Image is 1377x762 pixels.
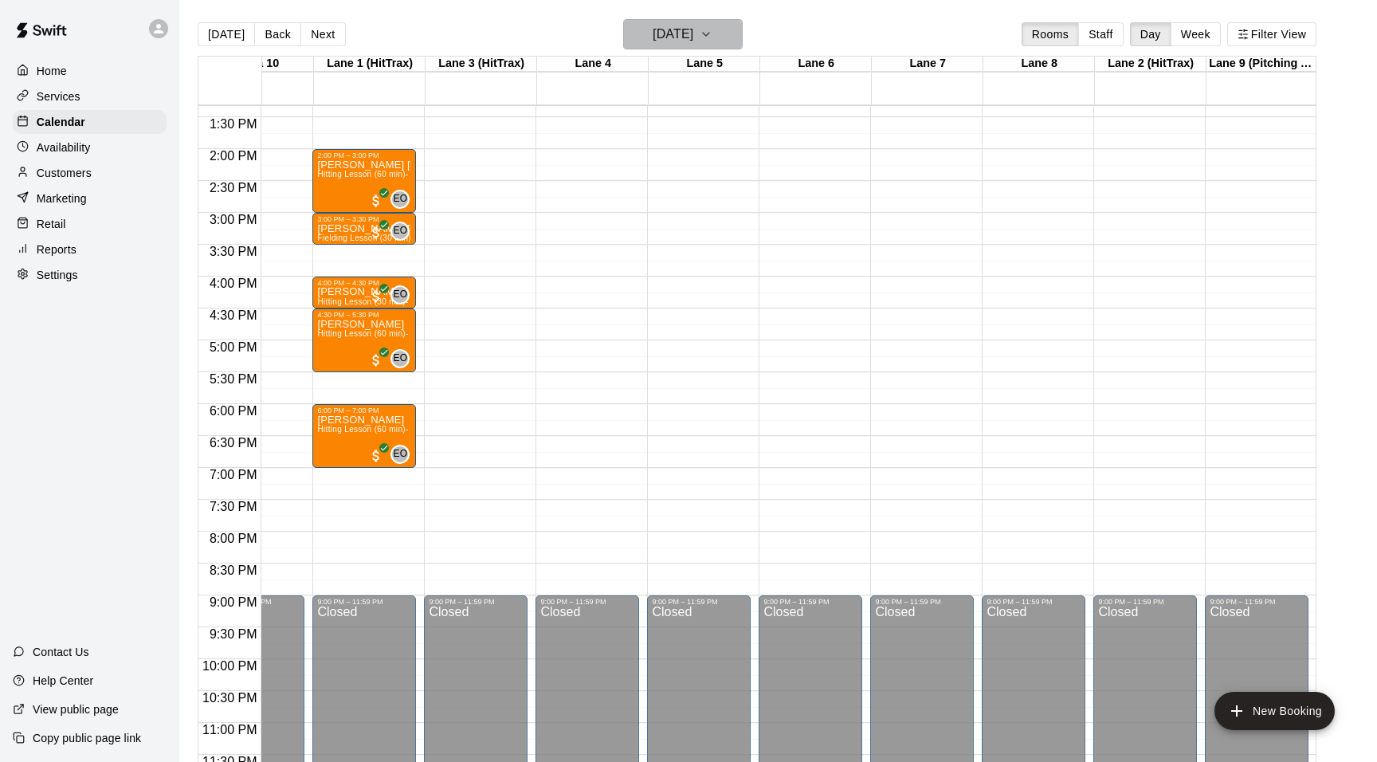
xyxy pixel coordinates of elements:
button: Next [300,22,345,46]
a: Home [13,59,167,83]
button: Back [254,22,301,46]
span: Eric Opelski [397,349,410,368]
p: View public page [33,701,119,717]
div: 9:00 PM – 11:59 PM [875,598,969,606]
span: 5:00 PM [206,340,261,354]
span: Hitting Lesson (30 min)- [PERSON_NAME] [317,297,480,306]
div: Calendar [13,110,167,134]
div: Lane 5 [649,57,760,72]
div: 9:00 PM – 11:59 PM [1098,598,1192,606]
div: Lane 6 [760,57,872,72]
span: All customers have paid [368,352,384,368]
div: Lane 1 (HitTrax) [314,57,426,72]
span: EO [393,223,407,239]
span: 2:30 PM [206,181,261,194]
p: Help Center [33,673,93,689]
span: All customers have paid [368,225,384,241]
div: Lane 8 [983,57,1095,72]
span: Eric Opelski [397,285,410,304]
button: Rooms [1022,22,1079,46]
div: Lane 4 [537,57,649,72]
div: Marketing [13,187,167,210]
p: Settings [37,267,78,283]
div: 6:00 PM – 7:00 PM: Violet Vega [312,404,416,468]
span: Hitting Lesson (60 min)- [PERSON_NAME] [317,425,480,434]
span: 7:30 PM [206,500,261,513]
div: Eric Opelski [390,190,410,209]
div: Eric Opelski [390,445,410,464]
button: [DATE] [198,22,255,46]
div: Lane 2 (HitTrax) [1095,57,1206,72]
div: 4:00 PM – 4:30 PM [317,279,411,287]
div: 9:00 PM – 11:59 PM [317,598,411,606]
p: Retail [37,216,66,232]
span: EO [393,446,407,462]
p: Customers [37,165,92,181]
a: Retail [13,212,167,236]
span: Eric Opelski [397,222,410,241]
div: 9:00 PM – 11:59 PM [652,598,746,606]
a: Reports [13,238,167,261]
div: Eric Opelski [390,285,410,304]
div: 9:00 PM – 11:59 PM [429,598,523,606]
div: Lane 3 (HitTrax) [426,57,537,72]
p: Reports [37,242,76,257]
span: 6:30 PM [206,436,261,450]
a: Availability [13,136,167,159]
div: 6:00 PM – 7:00 PM [317,407,411,414]
p: Contact Us [33,644,89,660]
div: 9:00 PM – 11:59 PM [987,598,1081,606]
p: Calendar [37,114,85,130]
button: Day [1130,22,1171,46]
div: 3:00 PM – 3:30 PM: Wells Payne [312,213,416,245]
span: 2:00 PM [206,149,261,163]
h6: [DATE] [653,23,693,45]
span: 6:00 PM [206,404,261,418]
button: Week [1171,22,1221,46]
div: 4:30 PM – 5:30 PM [317,311,411,319]
a: Settings [13,263,167,287]
span: 8:30 PM [206,564,261,577]
div: 3:00 PM – 3:30 PM [317,215,411,223]
span: Eric Opelski [397,190,410,209]
span: 3:30 PM [206,245,261,258]
span: Hitting Lesson (60 min)- [PERSON_NAME] [317,329,480,338]
span: 7:00 PM [206,468,261,481]
div: Lane 9 (Pitching Area) [1206,57,1318,72]
span: All customers have paid [368,289,384,304]
p: Services [37,88,80,104]
div: 4:30 PM – 5:30 PM: Maverick McKinney [312,308,416,372]
div: Eric Opelski [390,222,410,241]
span: 10:00 PM [198,659,261,673]
a: Customers [13,161,167,185]
span: Eric Opelski [397,445,410,464]
a: Services [13,84,167,108]
p: Availability [37,139,91,155]
span: 9:30 PM [206,627,261,641]
span: 4:30 PM [206,308,261,322]
button: [DATE] [623,19,743,49]
span: 5:30 PM [206,372,261,386]
div: Eric Opelski [390,349,410,368]
div: 9:00 PM – 11:59 PM [1210,598,1304,606]
span: Fielding Lesson (30 min)- [PERSON_NAME] [317,234,485,242]
span: 3:00 PM [206,213,261,226]
span: EO [393,287,407,303]
button: Staff [1078,22,1124,46]
span: EO [393,351,407,367]
button: add [1214,692,1335,730]
span: Hitting Lesson (60 min)- [PERSON_NAME] [317,170,480,179]
span: 4:00 PM [206,277,261,290]
span: 10:30 PM [198,691,261,705]
span: All customers have paid [368,193,384,209]
span: EO [393,191,407,207]
p: Home [37,63,67,79]
div: 2:00 PM – 3:00 PM: Wells Payne [312,149,416,213]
